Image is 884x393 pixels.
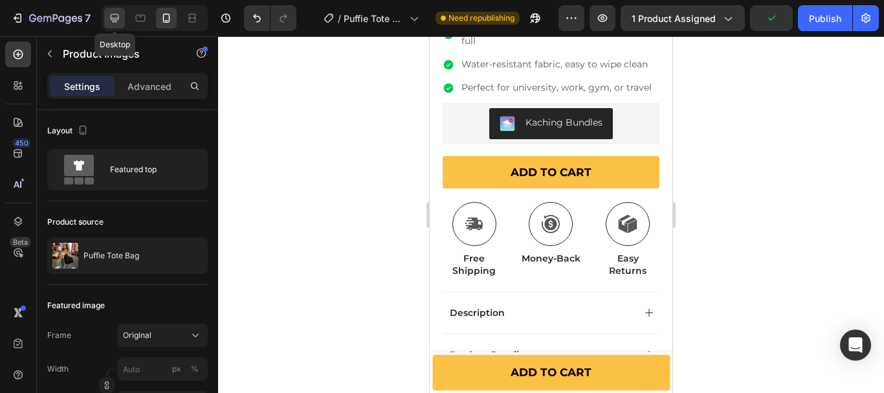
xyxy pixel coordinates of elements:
div: Open Intercom Messenger [840,330,871,361]
div: 450 [12,138,31,148]
button: % [169,361,184,377]
div: Product source [47,216,104,228]
input: px% [117,357,208,381]
span: Need republishing [448,12,514,24]
button: px [187,361,203,377]
span: Puffie Tote Bag - PDP [344,12,404,25]
p: Product Images [63,46,173,62]
span: 1 product assigned [632,12,716,25]
div: Featured top [110,155,189,185]
label: Width [47,363,69,375]
p: 7 [85,10,91,26]
button: Original [117,324,208,347]
label: Frame [47,330,71,341]
span: Original [123,330,151,341]
button: 7 [5,5,96,31]
img: product feature img [52,243,78,269]
div: Beta [10,237,31,247]
button: 1 product assigned [621,5,745,31]
div: px [172,363,181,375]
iframe: To enrich screen reader interactions, please activate Accessibility in Grammarly extension settings [430,36,672,393]
p: Advanced [127,80,171,93]
div: Undo/Redo [244,5,296,31]
div: Featured image [47,300,105,311]
span: / [338,12,341,25]
div: % [191,363,199,375]
div: Publish [809,12,841,25]
p: Settings [64,80,100,93]
div: Layout [47,122,91,140]
button: Publish [798,5,852,31]
p: Puffie Tote Bag [83,251,139,260]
